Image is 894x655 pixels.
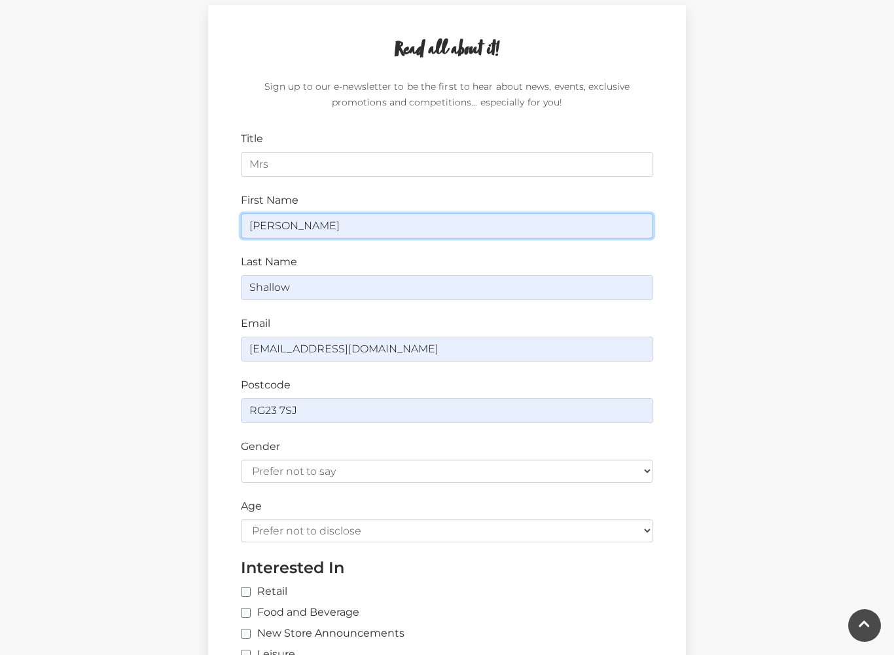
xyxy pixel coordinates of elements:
label: New Store Announcements [241,626,404,641]
label: Email [241,316,270,331]
h2: Read all about it! [241,38,653,63]
label: Gender [241,439,280,455]
label: Last Name [241,254,297,270]
label: Title [241,131,263,147]
label: Age [241,498,262,514]
p: Sign up to our e-newsletter to be the first to hear about news, events, exclusive promotions and ... [241,79,653,115]
h4: Interested In [241,558,653,577]
label: First Name [241,193,298,208]
label: Food and Beverage [241,605,359,620]
label: Postcode [241,377,291,393]
label: Retail [241,584,287,599]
